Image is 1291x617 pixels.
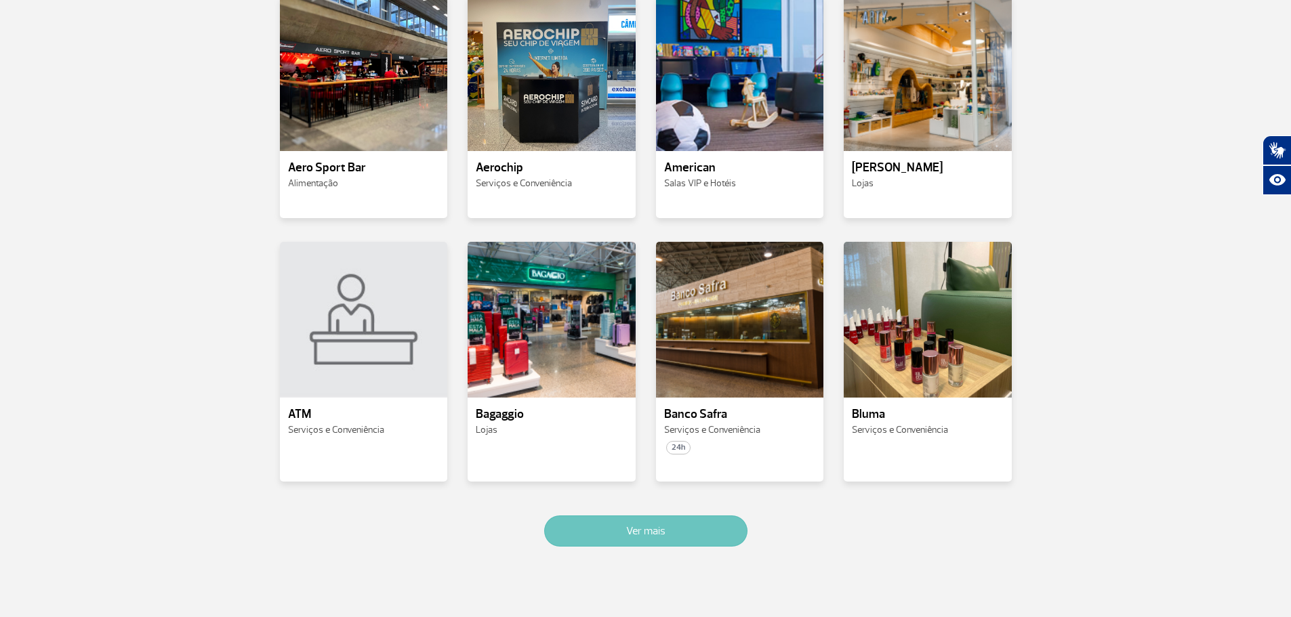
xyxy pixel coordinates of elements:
[1263,165,1291,195] button: Abrir recursos assistivos.
[664,177,736,189] span: Salas VIP e Hotéis
[544,515,747,547] button: Ver mais
[288,424,384,435] span: Serviços e Conveniência
[288,161,440,175] p: Aero Sport Bar
[852,177,874,189] span: Lojas
[1263,135,1291,195] div: Plugin de acessibilidade da Hand Talk.
[666,441,691,454] span: 24h
[476,424,497,435] span: Lojas
[1263,135,1291,165] button: Abrir tradutor de língua de sinais.
[664,408,816,421] p: Banco Safra
[288,177,338,189] span: Alimentação
[288,408,440,421] p: ATM
[852,161,1004,175] p: [PERSON_NAME]
[476,161,628,175] p: Aerochip
[664,161,816,175] p: American
[476,177,572,189] span: Serviços e Conveniência
[476,408,628,421] p: Bagaggio
[852,408,1004,421] p: Bluma
[852,424,948,435] span: Serviços e Conveniência
[664,424,760,435] span: Serviços e Conveniência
